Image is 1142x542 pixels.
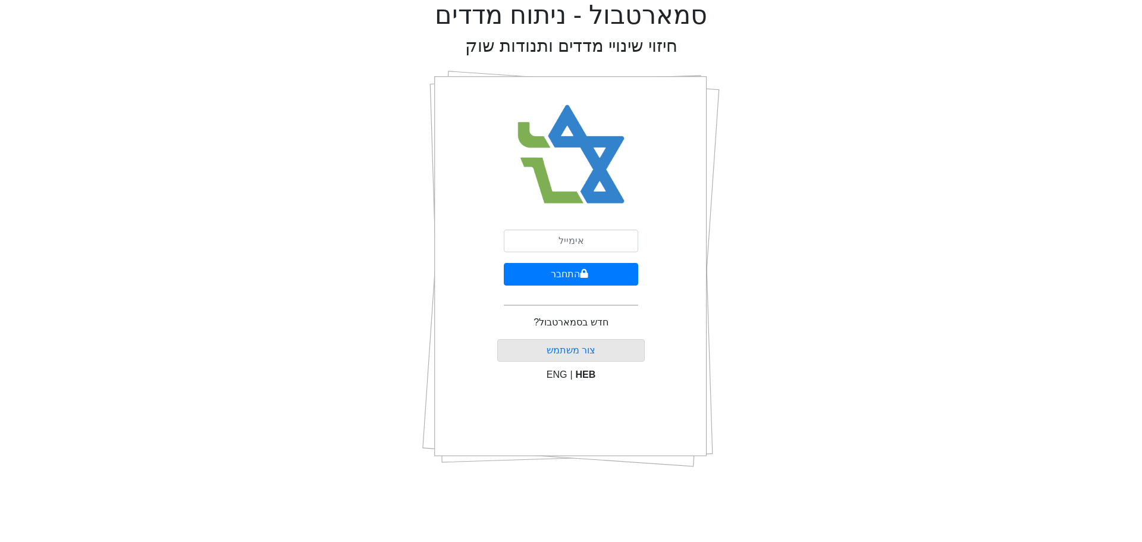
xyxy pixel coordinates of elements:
[465,36,677,57] h2: חיזוי שינויי מדדים ותנודות שוק
[570,369,572,380] span: |
[504,230,638,252] input: אימייל
[507,89,636,220] img: Smart Bull
[534,315,608,330] p: חדש בסמארטבול?
[576,369,596,380] span: HEB
[547,369,567,380] span: ENG
[504,263,638,286] button: התחבר
[497,339,645,362] button: צור משתמש
[547,345,595,355] a: צור משתמש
